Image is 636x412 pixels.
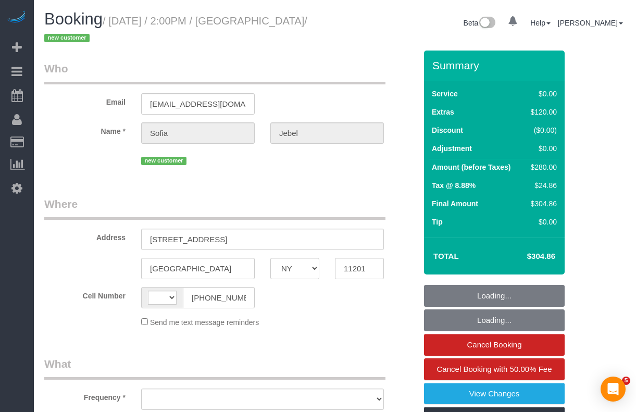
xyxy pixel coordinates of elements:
label: Tax @ 8.88% [432,180,476,191]
span: Cancel Booking with 50.00% Fee [437,365,552,373]
label: Cell Number [36,287,133,301]
small: / [DATE] / 2:00PM / [GEOGRAPHIC_DATA] [44,15,307,44]
span: Booking [44,10,103,28]
span: 5 [622,377,630,385]
a: Beta [464,19,496,27]
a: View Changes [424,383,565,405]
input: Cell Number [183,287,255,308]
span: new customer [141,157,186,165]
legend: What [44,356,385,380]
label: Final Amount [432,198,478,209]
input: Last Name [270,122,384,144]
span: new customer [44,34,90,42]
div: $120.00 [527,107,557,117]
label: Frequency * [36,389,133,403]
h3: Summary [432,59,559,71]
a: Help [530,19,551,27]
label: Address [36,229,133,243]
img: Automaid Logo [6,10,27,25]
div: $0.00 [527,89,557,99]
label: Email [36,93,133,107]
div: Open Intercom Messenger [601,377,626,402]
input: City [141,258,255,279]
h4: $304.86 [496,252,555,261]
label: Service [432,89,458,99]
label: Tip [432,217,443,227]
input: First Name [141,122,255,144]
div: $24.86 [527,180,557,191]
div: ($0.00) [527,125,557,135]
label: Discount [432,125,463,135]
div: $304.86 [527,198,557,209]
label: Name * [36,122,133,136]
label: Adjustment [432,143,472,154]
input: Zip Code [335,258,384,279]
a: Cancel Booking [424,334,565,356]
span: / [44,15,307,44]
strong: Total [433,252,459,260]
label: Extras [432,107,454,117]
div: $0.00 [527,217,557,227]
legend: Who [44,61,385,84]
a: Cancel Booking with 50.00% Fee [424,358,565,380]
div: $0.00 [527,143,557,154]
span: Send me text message reminders [150,318,259,327]
div: $280.00 [527,162,557,172]
a: [PERSON_NAME] [558,19,623,27]
input: Email [141,93,255,115]
img: New interface [478,17,495,30]
label: Amount (before Taxes) [432,162,510,172]
legend: Where [44,196,385,220]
